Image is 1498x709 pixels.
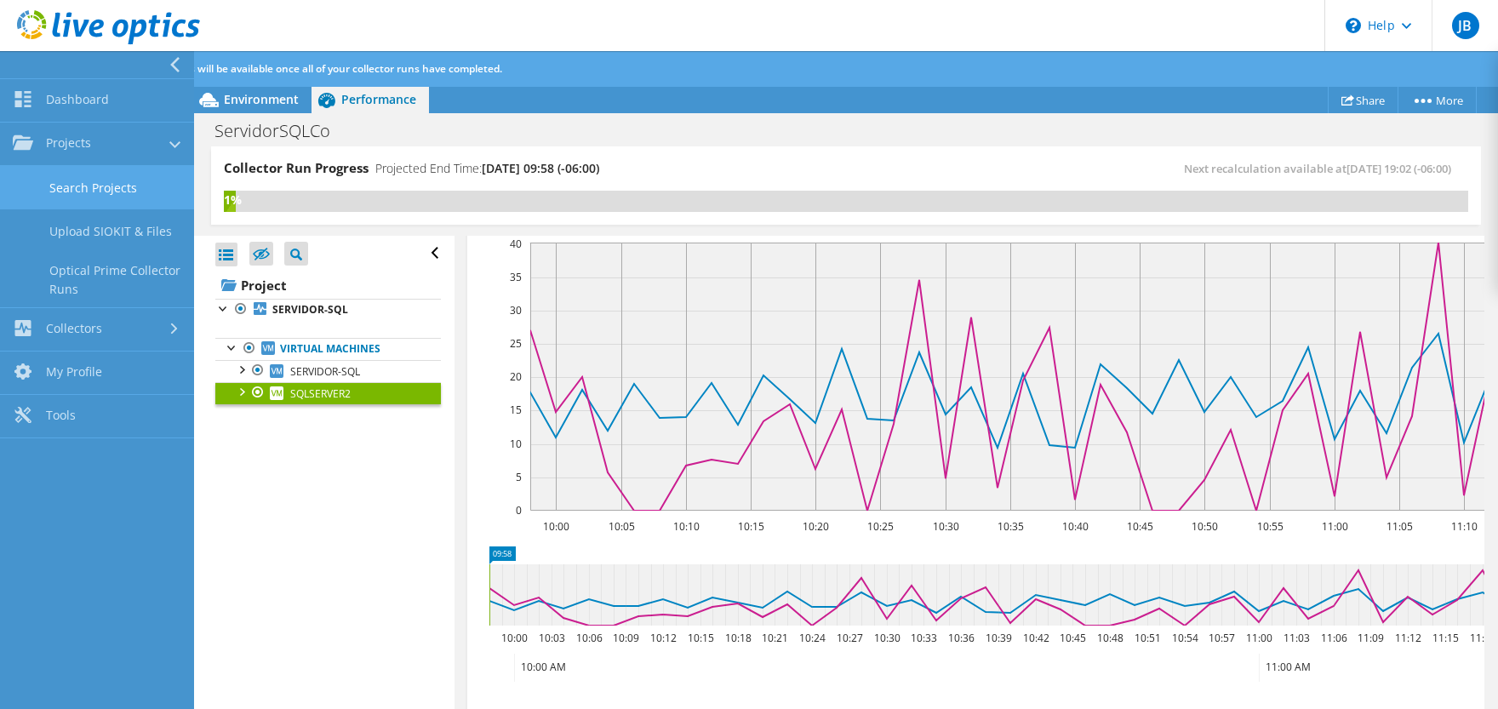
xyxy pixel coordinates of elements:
[688,631,714,645] text: 10:15
[516,503,522,517] text: 0
[1135,631,1161,645] text: 10:51
[215,382,441,404] a: SQLSERVER2
[948,631,975,645] text: 10:36
[1257,519,1284,534] text: 10:55
[799,631,826,645] text: 10:24
[510,303,522,317] text: 30
[1398,87,1477,113] a: More
[576,631,603,645] text: 10:06
[224,91,299,107] span: Environment
[1322,519,1348,534] text: 11:00
[673,519,700,534] text: 10:10
[516,470,522,484] text: 5
[375,159,599,178] h4: Projected End Time:
[215,272,441,299] a: Project
[215,360,441,382] a: SERVIDOR-SQL
[867,519,894,534] text: 10:25
[1321,631,1347,645] text: 11:06
[501,631,528,645] text: 10:00
[482,160,599,176] span: [DATE] 09:58 (-06:00)
[510,237,522,251] text: 40
[1246,631,1272,645] text: 11:00
[539,631,565,645] text: 10:03
[215,338,441,360] a: Virtual Machines
[510,369,522,384] text: 20
[1451,519,1478,534] text: 11:10
[1192,519,1218,534] text: 10:50
[613,631,639,645] text: 10:09
[1432,631,1459,645] text: 11:15
[207,122,357,140] h1: ServidorSQLCo
[1184,161,1460,176] span: Next recalculation available at
[998,519,1024,534] text: 10:35
[725,631,752,645] text: 10:18
[1023,631,1049,645] text: 10:42
[1127,519,1153,534] text: 10:45
[215,299,441,321] a: SERVIDOR-SQL
[911,631,937,645] text: 10:33
[510,270,522,284] text: 35
[650,631,677,645] text: 10:12
[510,437,522,451] text: 10
[543,519,569,534] text: 10:00
[1358,631,1384,645] text: 11:09
[341,91,416,107] span: Performance
[1395,631,1421,645] text: 11:12
[1172,631,1198,645] text: 10:54
[1328,87,1398,113] a: Share
[933,519,959,534] text: 10:30
[290,364,360,379] span: SERVIDOR-SQL
[762,631,788,645] text: 10:21
[986,631,1012,645] text: 10:39
[837,631,863,645] text: 10:27
[1209,631,1235,645] text: 10:57
[272,302,348,317] b: SERVIDOR-SQL
[874,631,901,645] text: 10:30
[1452,12,1479,39] span: JB
[1470,631,1496,645] text: 11:18
[1097,631,1123,645] text: 10:48
[609,519,635,534] text: 10:05
[510,403,522,417] text: 15
[1346,161,1451,176] span: [DATE] 19:02 (-06:00)
[738,519,764,534] text: 10:15
[1284,631,1310,645] text: 11:03
[224,191,236,209] div: 1%
[1346,18,1361,33] svg: \n
[803,519,829,534] text: 10:20
[1387,519,1413,534] text: 11:05
[290,386,351,401] span: SQLSERVER2
[1062,519,1089,534] text: 10:40
[510,336,522,351] text: 25
[1060,631,1086,645] text: 10:45
[104,61,502,76] span: Additional analysis will be available once all of your collector runs have completed.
